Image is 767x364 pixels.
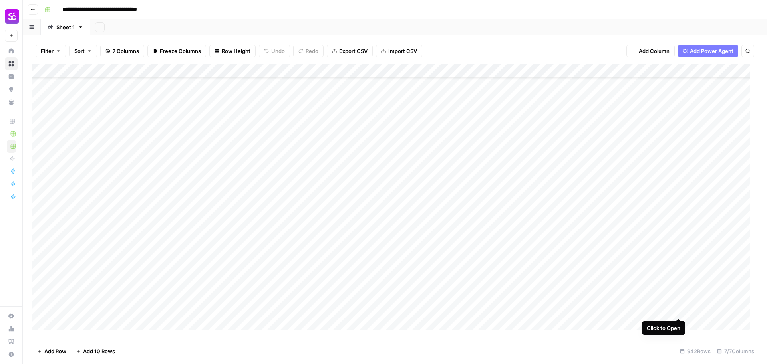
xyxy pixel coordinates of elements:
[56,23,75,31] div: Sheet 1
[626,45,675,57] button: Add Column
[41,47,54,55] span: Filter
[293,45,324,57] button: Redo
[5,348,18,361] button: Help + Support
[271,47,285,55] span: Undo
[83,347,115,355] span: Add 10 Rows
[639,47,670,55] span: Add Column
[678,45,738,57] button: Add Power Agent
[44,347,66,355] span: Add Row
[36,45,66,57] button: Filter
[5,70,18,83] a: Insights
[160,47,201,55] span: Freeze Columns
[41,19,90,35] a: Sheet 1
[5,9,19,24] img: Smartcat Logo
[376,45,422,57] button: Import CSV
[147,45,206,57] button: Freeze Columns
[5,310,18,322] a: Settings
[259,45,290,57] button: Undo
[5,45,18,57] a: Home
[69,45,97,57] button: Sort
[74,47,85,55] span: Sort
[5,83,18,96] a: Opportunities
[32,345,71,358] button: Add Row
[5,96,18,109] a: Your Data
[388,47,417,55] span: Import CSV
[5,57,18,70] a: Browse
[677,345,714,358] div: 942 Rows
[306,47,318,55] span: Redo
[209,45,256,57] button: Row Height
[5,6,18,26] button: Workspace: Smartcat
[5,322,18,335] a: Usage
[647,324,680,332] div: Click to Open
[100,45,144,57] button: 7 Columns
[339,47,368,55] span: Export CSV
[714,345,757,358] div: 7/7 Columns
[5,335,18,348] a: Learning Hub
[71,345,120,358] button: Add 10 Rows
[327,45,373,57] button: Export CSV
[113,47,139,55] span: 7 Columns
[690,47,733,55] span: Add Power Agent
[222,47,250,55] span: Row Height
